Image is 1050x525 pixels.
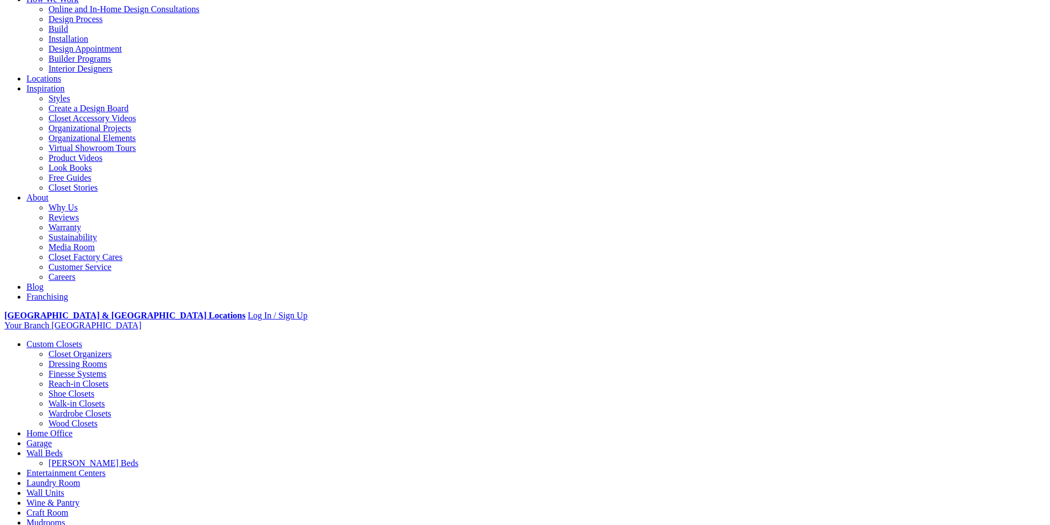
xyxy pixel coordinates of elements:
[26,282,44,291] a: Blog
[49,262,111,272] a: Customer Service
[49,458,138,468] a: [PERSON_NAME] Beds
[26,74,61,83] a: Locations
[49,173,91,182] a: Free Guides
[49,4,200,14] a: Online and In-Home Design Consultations
[49,409,111,418] a: Wardrobe Closets
[49,54,111,63] a: Builder Programs
[49,232,97,242] a: Sustainability
[247,311,307,320] a: Log In / Sign Up
[26,84,64,93] a: Inspiration
[49,113,136,123] a: Closet Accessory Videos
[49,399,105,408] a: Walk-in Closets
[49,389,94,398] a: Shoe Closets
[49,133,136,143] a: Organizational Elements
[49,123,131,133] a: Organizational Projects
[26,488,64,497] a: Wall Units
[26,292,68,301] a: Franchising
[26,468,106,478] a: Entertainment Centers
[49,34,88,44] a: Installation
[49,24,68,34] a: Build
[49,379,109,388] a: Reach-in Closets
[49,64,112,73] a: Interior Designers
[49,143,136,153] a: Virtual Showroom Tours
[26,508,68,517] a: Craft Room
[49,153,103,163] a: Product Videos
[49,272,76,282] a: Careers
[49,419,98,428] a: Wood Closets
[26,498,79,507] a: Wine & Pantry
[49,349,112,359] a: Closet Organizers
[49,14,103,24] a: Design Process
[49,104,128,113] a: Create a Design Board
[26,448,63,458] a: Wall Beds
[4,321,142,330] a: Your Branch [GEOGRAPHIC_DATA]
[51,321,141,330] span: [GEOGRAPHIC_DATA]
[26,429,73,438] a: Home Office
[49,163,92,172] a: Look Books
[49,213,79,222] a: Reviews
[49,359,107,369] a: Dressing Rooms
[49,183,98,192] a: Closet Stories
[26,193,49,202] a: About
[49,223,81,232] a: Warranty
[49,252,122,262] a: Closet Factory Cares
[49,94,70,103] a: Styles
[49,242,95,252] a: Media Room
[4,321,49,330] span: Your Branch
[26,439,52,448] a: Garage
[26,339,82,349] a: Custom Closets
[49,369,106,378] a: Finesse Systems
[26,478,80,488] a: Laundry Room
[49,203,78,212] a: Why Us
[49,44,122,53] a: Design Appointment
[4,311,245,320] a: [GEOGRAPHIC_DATA] & [GEOGRAPHIC_DATA] Locations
